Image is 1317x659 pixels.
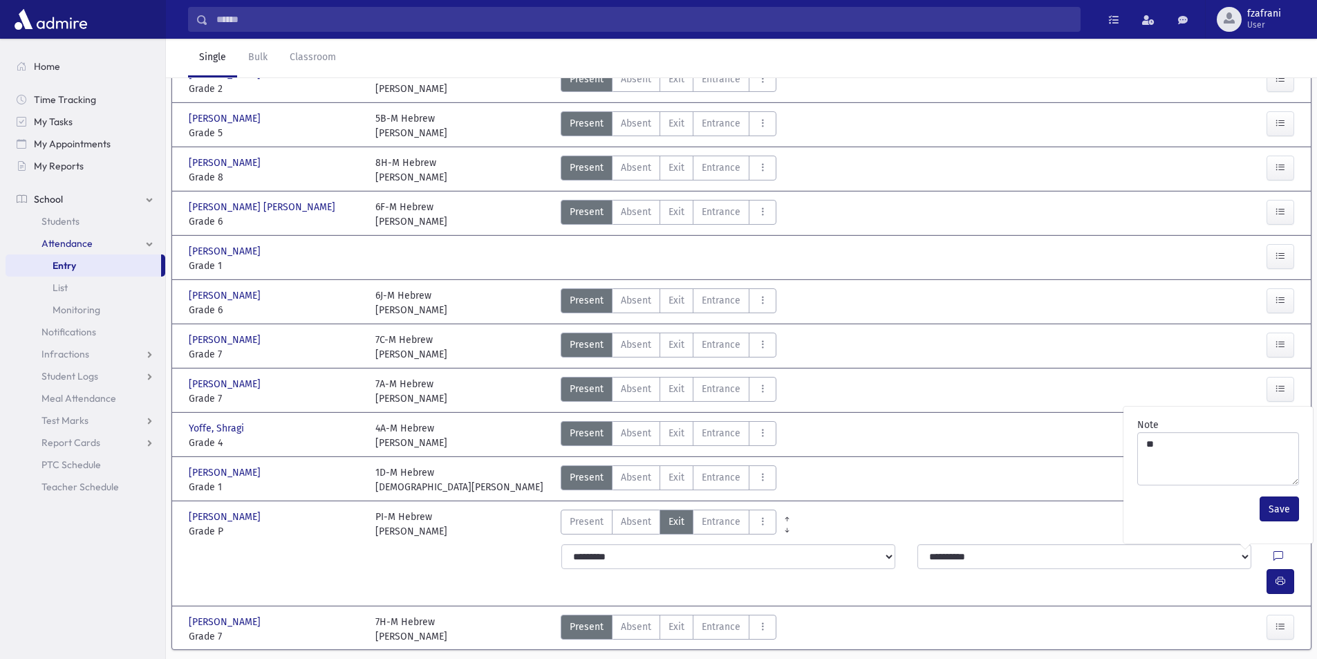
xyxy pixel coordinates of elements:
span: Exit [669,426,684,440]
span: Grade 7 [189,391,362,406]
span: Grade 6 [189,214,362,229]
a: Entry [6,254,161,277]
div: PI-M Hebrew [PERSON_NAME] [375,510,447,539]
div: 7C-M Hebrew [PERSON_NAME] [375,333,447,362]
div: AttTypes [561,288,776,317]
span: Infractions [41,348,89,360]
a: My Reports [6,155,165,177]
span: Yoffe, Shragi [189,421,247,436]
span: Exit [669,382,684,396]
a: Notifications [6,321,165,343]
div: 6J-M Hebrew [PERSON_NAME] [375,288,447,317]
a: Teacher Schedule [6,476,165,498]
span: Grade 7 [189,629,362,644]
a: Report Cards [6,431,165,454]
a: My Appointments [6,133,165,155]
span: Meal Attendance [41,392,116,405]
div: 2D-M Hebrew [PERSON_NAME] [375,67,447,96]
span: Entrance [702,160,740,175]
span: Entrance [702,116,740,131]
div: 8H-M Hebrew [PERSON_NAME] [375,156,447,185]
span: Time Tracking [34,93,96,106]
a: Classroom [279,39,347,77]
span: Absent [621,293,651,308]
div: AttTypes [561,111,776,140]
span: School [34,193,63,205]
div: 4A-M Hebrew [PERSON_NAME] [375,421,447,450]
span: Absent [621,382,651,396]
span: Grade 1 [189,259,362,273]
div: AttTypes [561,200,776,229]
span: [PERSON_NAME] [189,333,263,347]
div: AttTypes [561,465,776,494]
span: Absent [621,116,651,131]
span: [PERSON_NAME] [189,615,263,629]
a: Bulk [237,39,279,77]
span: Students [41,215,80,228]
span: Entrance [702,205,740,219]
span: Present [570,337,604,352]
span: [PERSON_NAME] [189,288,263,303]
span: Absent [621,72,651,86]
span: Present [570,205,604,219]
span: Test Marks [41,414,88,427]
div: AttTypes [561,156,776,185]
span: Home [34,60,60,73]
span: Present [570,620,604,634]
span: My Reports [34,160,84,172]
span: Present [570,470,604,485]
a: Time Tracking [6,89,165,111]
div: AttTypes [561,421,776,450]
a: Single [188,39,237,77]
span: Report Cards [41,436,100,449]
div: 5B-M Hebrew [PERSON_NAME] [375,111,447,140]
span: [PERSON_NAME] [189,510,263,524]
span: Present [570,116,604,131]
span: Attendance [41,237,93,250]
div: AttTypes [561,615,776,644]
span: Absent [621,470,651,485]
span: Exit [669,116,684,131]
span: My Appointments [34,138,111,150]
span: Absent [621,426,651,440]
span: [PERSON_NAME] [189,244,263,259]
span: Absent [621,160,651,175]
div: 7H-M Hebrew [PERSON_NAME] [375,615,447,644]
input: Search [208,7,1080,32]
a: Infractions [6,343,165,365]
span: Notifications [41,326,96,338]
div: 7A-M Hebrew [PERSON_NAME] [375,377,447,406]
button: Save [1260,496,1299,521]
span: Entrance [702,382,740,396]
span: Grade 2 [189,82,362,96]
span: Entrance [702,514,740,529]
span: Grade 6 [189,303,362,317]
span: [PERSON_NAME] [189,377,263,391]
span: Present [570,293,604,308]
span: Exit [669,72,684,86]
span: Present [570,382,604,396]
span: Exit [669,205,684,219]
div: AttTypes [561,377,776,406]
span: Absent [621,337,651,352]
div: 1D-M Hebrew [DEMOGRAPHIC_DATA][PERSON_NAME] [375,465,543,494]
span: Exit [669,470,684,485]
div: AttTypes [561,333,776,362]
span: Present [570,514,604,529]
label: Note [1137,418,1159,432]
span: Exit [669,160,684,175]
span: User [1247,19,1281,30]
span: Absent [621,205,651,219]
span: Present [570,160,604,175]
span: Entrance [702,337,740,352]
span: Grade 1 [189,480,362,494]
span: Exit [669,514,684,529]
div: 6F-M Hebrew [PERSON_NAME] [375,200,447,229]
a: School [6,188,165,210]
span: Grade 8 [189,170,362,185]
span: Entrance [702,72,740,86]
span: Absent [621,620,651,634]
span: Exit [669,293,684,308]
span: Grade 5 [189,126,362,140]
span: Grade 7 [189,347,362,362]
